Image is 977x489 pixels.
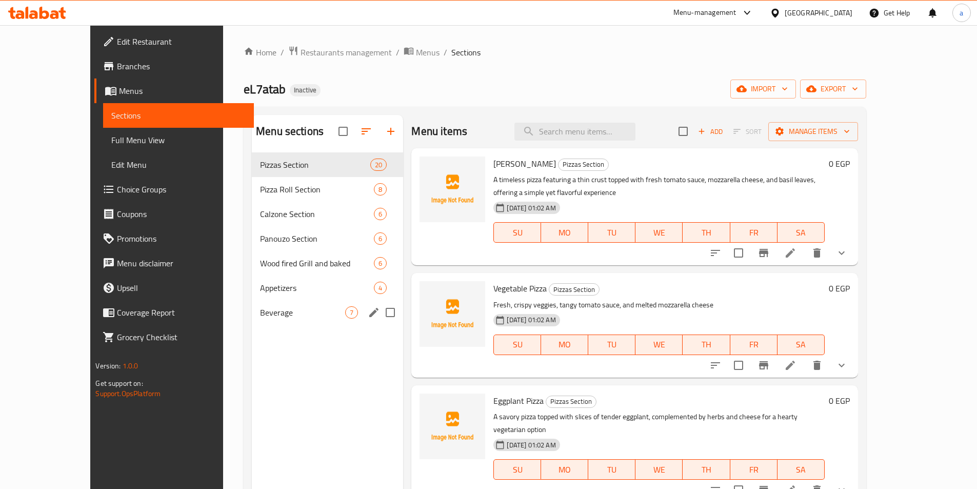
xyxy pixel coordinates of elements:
li: / [396,46,400,58]
div: items [374,257,387,269]
span: Select section first [727,124,768,140]
div: Pizza Roll Section8 [252,177,403,202]
a: Choice Groups [94,177,253,202]
span: Full Menu View [111,134,245,146]
button: delete [805,241,829,265]
div: Panouzo Section6 [252,226,403,251]
button: SA [777,335,825,355]
div: Wood fired Grill and baked6 [252,251,403,276]
span: 6 [374,259,386,268]
span: Vegetable Pizza [493,281,547,296]
span: 4 [374,283,386,293]
button: TH [683,335,730,355]
a: Menus [404,46,440,59]
a: Edit menu item [784,247,796,259]
a: Coverage Report [94,300,253,325]
button: WE [635,459,683,480]
span: Branches [117,60,245,72]
a: Home [244,46,276,58]
button: SU [493,335,541,355]
span: SU [498,225,537,240]
span: 8 [374,185,386,194]
a: Restaurants management [288,46,392,59]
button: Branch-specific-item [751,353,776,378]
span: Edit Restaurant [117,35,245,48]
span: TU [592,462,631,477]
input: search [514,123,635,141]
span: MO [545,225,584,240]
span: Sections [451,46,481,58]
img: Margherita Pizza [420,157,485,222]
a: Full Menu View [103,128,253,152]
div: items [374,282,387,294]
h2: Menu items [411,124,467,139]
button: TH [683,222,730,243]
span: Select section [672,121,694,142]
div: Pizzas Section [549,283,600,296]
span: FR [734,337,773,352]
span: Menus [119,85,245,97]
span: export [808,83,858,95]
div: items [374,183,387,195]
span: Pizzas Section [546,396,596,407]
span: WE [640,337,679,352]
span: Appetizers [260,282,374,294]
span: eL7atab [244,77,286,101]
div: Pizzas Section20 [252,152,403,177]
button: FR [730,459,777,480]
button: Branch-specific-item [751,241,776,265]
a: Coupons [94,202,253,226]
span: TH [687,225,726,240]
button: TH [683,459,730,480]
button: SU [493,222,541,243]
img: Vegetable Pizza [420,281,485,347]
span: Pizza Roll Section [260,183,374,195]
span: Sort sections [354,119,378,144]
img: Eggplant Pizza [420,394,485,459]
p: A savory pizza topped with slices of tender eggplant, complemented by herbs and cheese for a hear... [493,410,824,436]
span: [DATE] 01:02 AM [503,203,560,213]
span: Choice Groups [117,183,245,195]
li: / [281,46,284,58]
h2: Menu sections [256,124,324,139]
div: Pizzas Section [558,159,609,171]
a: Edit menu item [784,359,796,371]
span: 7 [346,308,357,318]
span: MO [545,462,584,477]
button: Manage items [768,122,858,141]
a: Branches [94,54,253,79]
h6: 0 EGP [829,157,850,171]
span: TU [592,225,631,240]
button: import [730,80,796,99]
button: Add [694,124,727,140]
span: Pizzas Section [260,159,370,171]
span: 20 [371,160,386,170]
button: show more [829,353,854,378]
span: Menu disclaimer [117,257,245,269]
span: Select to update [728,242,749,264]
li: / [444,46,447,58]
button: edit [366,305,382,320]
span: WE [640,225,679,240]
span: Get support on: [95,377,143,390]
span: SA [782,225,821,240]
button: FR [730,335,777,355]
span: Upsell [117,282,245,294]
button: TU [588,459,635,480]
div: [GEOGRAPHIC_DATA] [785,7,852,18]
span: Version: [95,359,121,373]
span: a [960,7,963,18]
button: TU [588,222,635,243]
span: Inactive [290,86,321,94]
span: [DATE] 01:02 AM [503,315,560,325]
div: items [345,306,358,319]
a: Promotions [94,226,253,251]
div: items [374,232,387,245]
button: delete [805,353,829,378]
div: Menu-management [673,7,736,19]
a: Edit Menu [103,152,253,177]
a: Sections [103,103,253,128]
a: Menu disclaimer [94,251,253,276]
span: [PERSON_NAME] [493,156,556,171]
